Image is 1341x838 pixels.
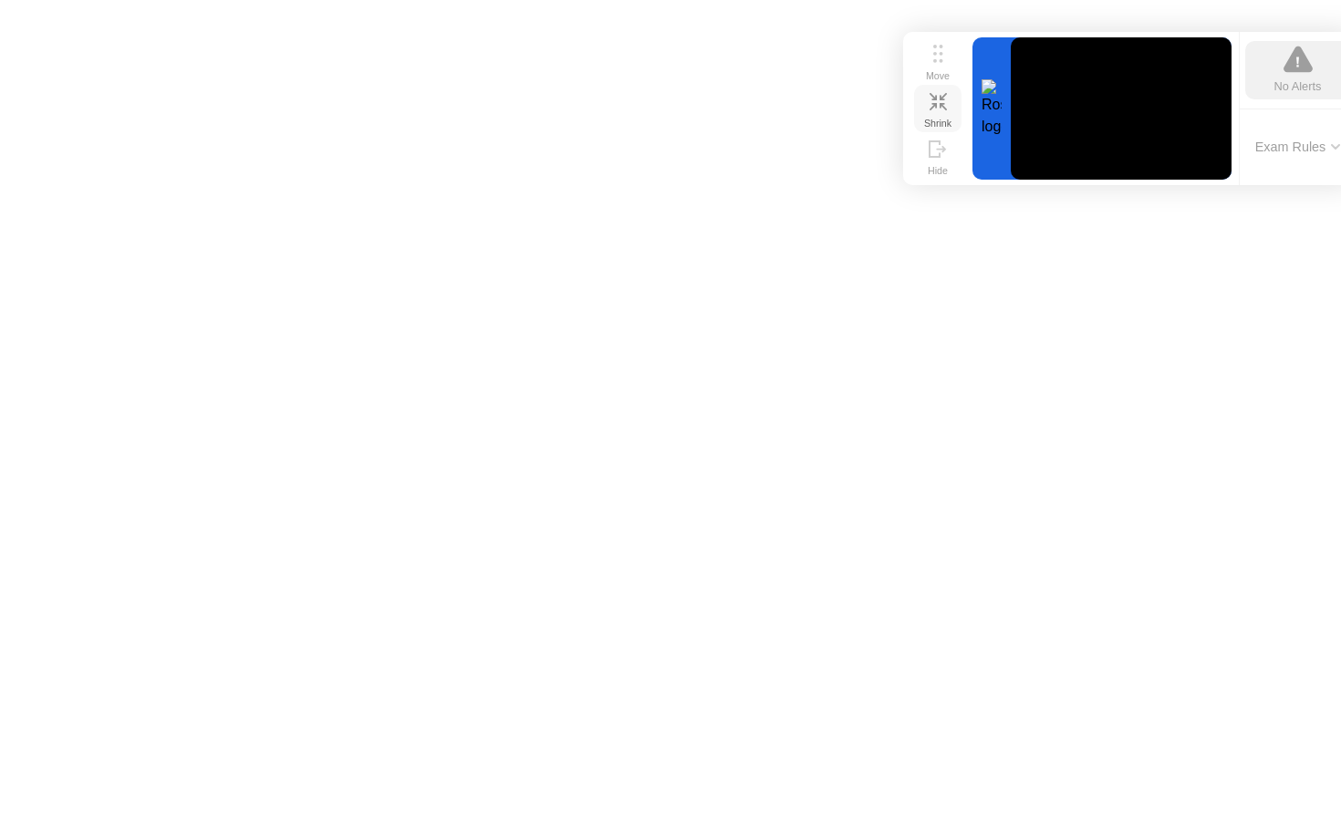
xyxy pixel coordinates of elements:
[1274,78,1322,95] div: No Alerts
[926,70,950,81] div: Move
[924,118,951,129] div: Shrink
[914,132,962,180] button: Hide
[928,165,948,176] div: Hide
[914,85,962,132] button: Shrink
[914,37,962,85] button: Move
